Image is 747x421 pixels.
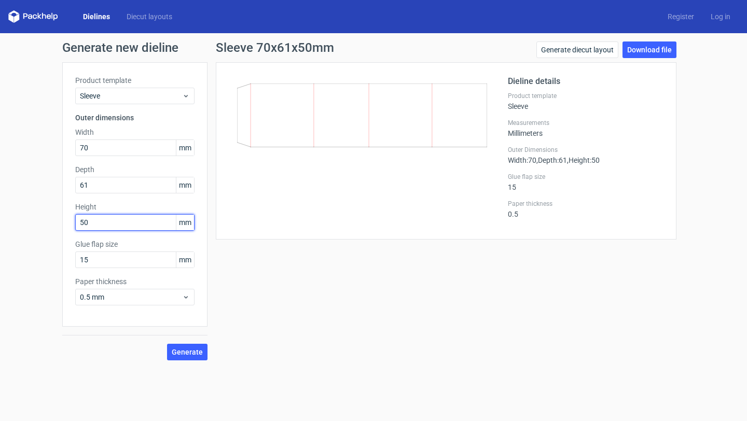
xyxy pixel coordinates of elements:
[172,348,203,356] span: Generate
[75,276,195,287] label: Paper thickness
[80,292,182,302] span: 0.5 mm
[216,41,334,54] h1: Sleeve 70x61x50mm
[75,239,195,249] label: Glue flap size
[118,11,181,22] a: Diecut layouts
[659,11,702,22] a: Register
[75,202,195,212] label: Height
[75,127,195,137] label: Width
[62,41,685,54] h1: Generate new dieline
[508,200,663,218] div: 0.5
[508,146,663,154] label: Outer Dimensions
[622,41,676,58] a: Download file
[176,177,194,193] span: mm
[508,173,663,191] div: 15
[75,75,195,86] label: Product template
[508,75,663,88] h2: Dieline details
[702,11,739,22] a: Log in
[80,91,182,101] span: Sleeve
[75,11,118,22] a: Dielines
[508,156,536,164] span: Width : 70
[508,92,663,110] div: Sleeve
[508,92,663,100] label: Product template
[536,156,567,164] span: , Depth : 61
[508,119,663,137] div: Millimeters
[508,119,663,127] label: Measurements
[176,215,194,230] span: mm
[567,156,600,164] span: , Height : 50
[75,113,195,123] h3: Outer dimensions
[508,173,663,181] label: Glue flap size
[536,41,618,58] a: Generate diecut layout
[75,164,195,175] label: Depth
[176,140,194,156] span: mm
[508,200,663,208] label: Paper thickness
[176,252,194,268] span: mm
[167,344,208,360] button: Generate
